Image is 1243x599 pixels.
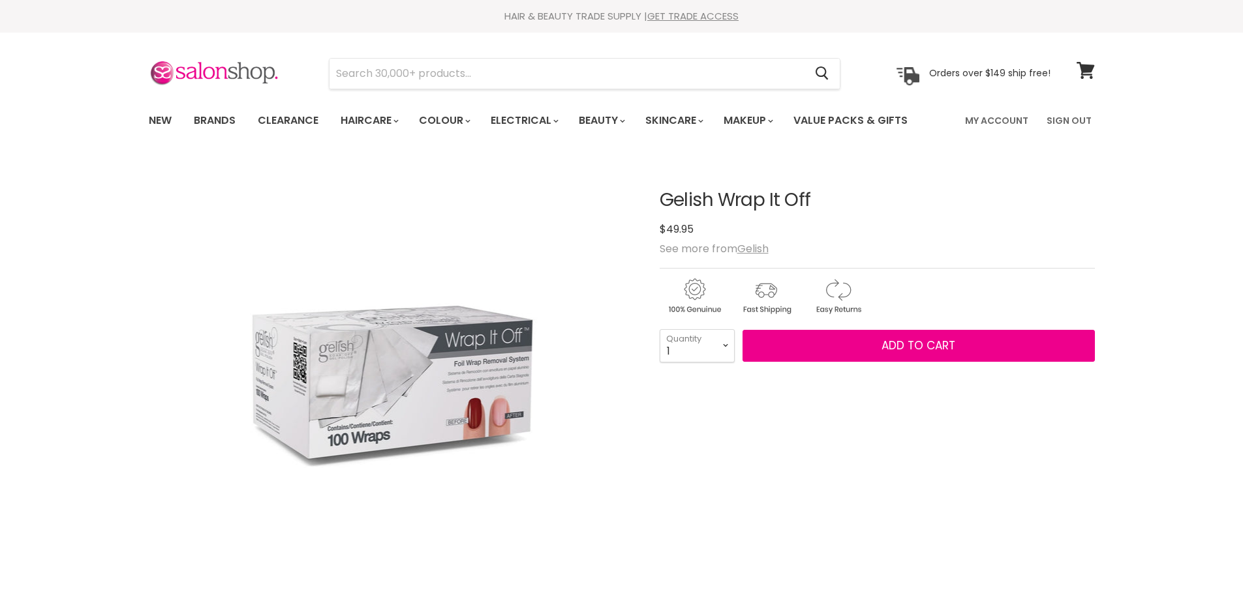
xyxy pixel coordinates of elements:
[132,10,1111,23] div: HAIR & BEAUTY TRADE SUPPLY |
[330,59,805,89] input: Search
[805,59,840,89] button: Search
[743,330,1095,362] button: Add to cart
[737,241,769,256] a: Gelish
[409,107,478,134] a: Colour
[636,107,711,134] a: Skincare
[660,222,694,237] span: $49.95
[957,107,1036,134] a: My Account
[929,67,1051,79] p: Orders over $149 ship free!
[329,58,840,89] form: Product
[803,276,872,316] img: returns.gif
[731,276,801,316] img: shipping.gif
[714,107,781,134] a: Makeup
[481,107,566,134] a: Electrical
[660,190,1095,211] h1: Gelish Wrap It Off
[139,102,938,139] ul: Main menu
[660,241,769,256] span: See more from
[184,107,245,134] a: Brands
[1039,107,1099,134] a: Sign Out
[784,107,917,134] a: Value Packs & Gifts
[248,107,328,134] a: Clearance
[660,329,735,362] select: Quantity
[660,276,729,316] img: genuine.gif
[569,107,633,134] a: Beauty
[882,338,955,353] span: Add to cart
[139,107,181,134] a: New
[331,107,407,134] a: Haircare
[132,102,1111,139] nav: Main
[647,9,739,23] a: GET TRADE ACCESS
